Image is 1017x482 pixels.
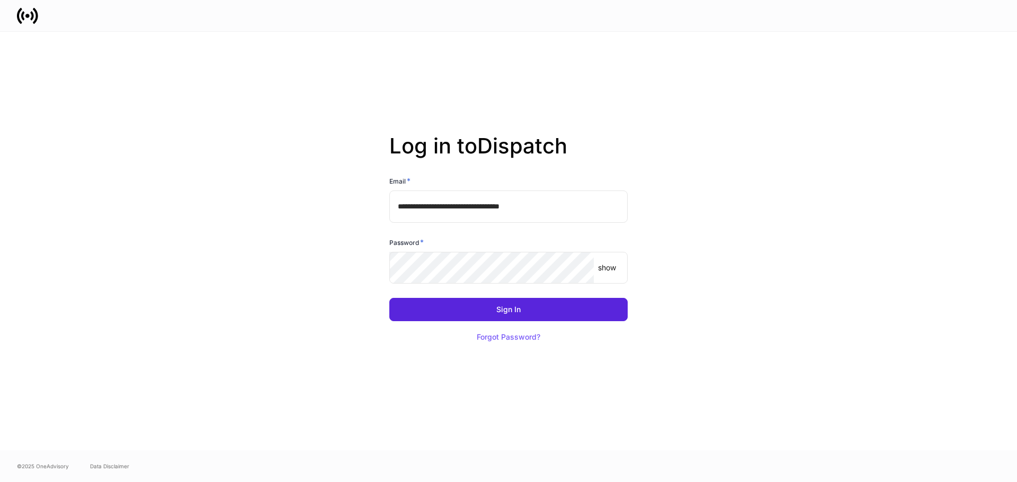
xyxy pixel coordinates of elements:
h6: Password [389,237,424,248]
a: Data Disclaimer [90,462,129,470]
div: Sign In [496,306,521,313]
h2: Log in to Dispatch [389,133,628,176]
h6: Email [389,176,411,186]
button: Sign In [389,298,628,321]
div: Forgot Password? [477,333,540,341]
span: © 2025 OneAdvisory [17,462,69,470]
button: Forgot Password? [463,325,554,349]
p: show [598,262,616,273]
